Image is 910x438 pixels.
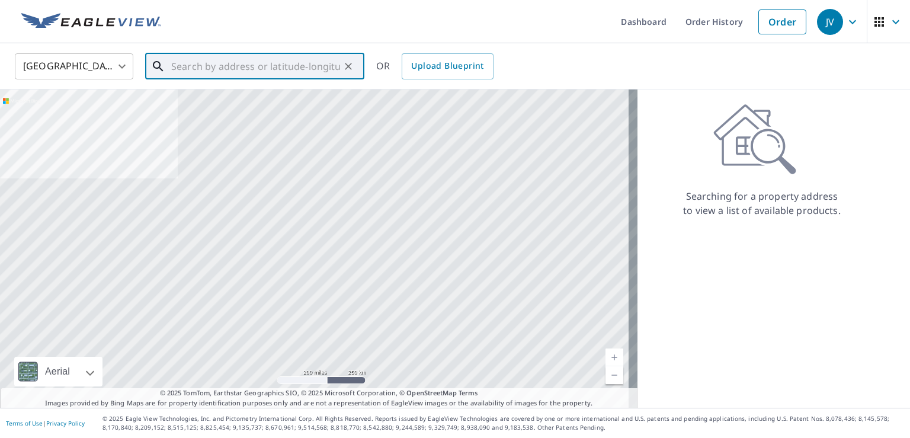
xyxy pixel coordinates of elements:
div: [GEOGRAPHIC_DATA] [15,50,133,83]
img: EV Logo [21,13,161,31]
a: Terms of Use [6,419,43,427]
a: Order [758,9,806,34]
a: Current Level 5, Zoom In [605,349,623,366]
span: © 2025 TomTom, Earthstar Geographics SIO, © 2025 Microsoft Corporation, © [160,388,478,398]
p: | [6,420,85,427]
input: Search by address or latitude-longitude [171,50,340,83]
div: JV [817,9,843,35]
a: OpenStreetMap [406,388,456,397]
a: Upload Blueprint [402,53,493,79]
span: Upload Blueprint [411,59,483,73]
div: Aerial [41,357,73,386]
button: Clear [340,58,357,75]
div: Aerial [14,357,102,386]
a: Current Level 5, Zoom Out [605,366,623,384]
p: Searching for a property address to view a list of available products. [682,189,841,218]
a: Privacy Policy [46,419,85,427]
p: © 2025 Eagle View Technologies, Inc. and Pictometry International Corp. All Rights Reserved. Repo... [102,414,904,432]
a: Terms [459,388,478,397]
div: OR [376,53,494,79]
